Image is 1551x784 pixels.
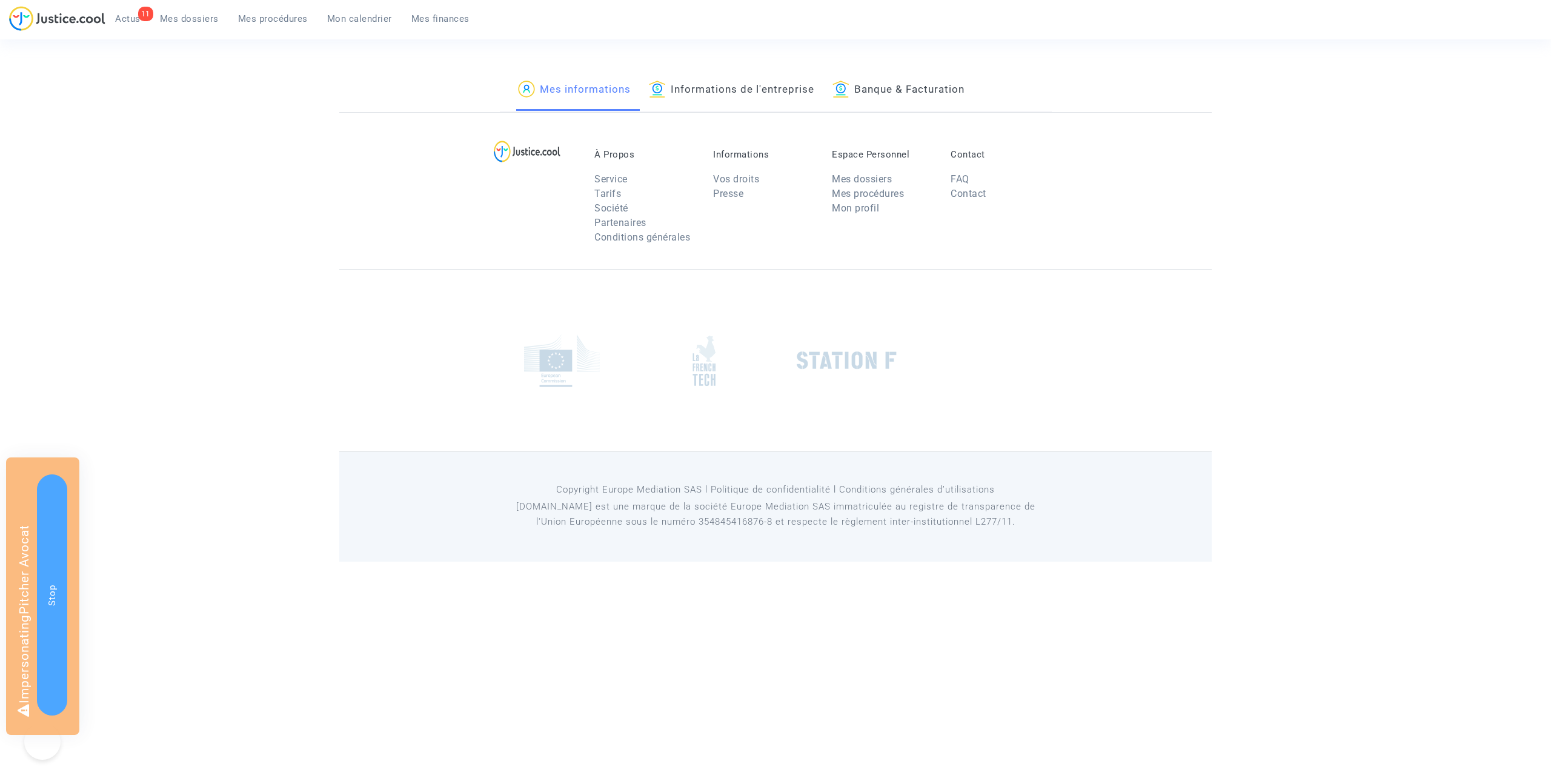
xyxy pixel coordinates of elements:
img: europe_commision.png [524,334,600,387]
span: Actus [115,13,141,24]
img: jc-logo.svg [9,6,105,31]
a: Mes dossiers [832,173,892,185]
a: Mes finances [402,10,479,28]
iframe: Help Scout Beacon - Open [24,723,61,760]
a: Mes informations [518,70,631,111]
div: Impersonating [6,457,79,735]
a: Société [594,202,628,214]
a: Banque & Facturation [832,70,965,111]
img: logo-lg.svg [494,141,561,162]
a: Contact [951,188,986,199]
span: Mes finances [411,13,470,24]
a: Vos droits [713,173,759,185]
p: Espace Personnel [832,149,932,160]
a: Conditions générales [594,231,690,243]
p: Copyright Europe Mediation SAS l Politique de confidentialité l Conditions générales d’utilisa... [500,482,1052,497]
p: Informations [713,149,814,160]
a: Mes procédures [832,188,904,199]
div: 11 [138,7,153,21]
p: À Propos [594,149,695,160]
a: Mes dossiers [150,10,228,28]
p: [DOMAIN_NAME] est une marque de la société Europe Mediation SAS immatriculée au registre de tr... [500,499,1052,530]
img: french_tech.png [692,335,716,387]
a: Tarifs [594,188,621,199]
a: FAQ [951,173,969,185]
a: 11Actus [105,10,150,28]
span: Mes dossiers [160,13,219,24]
span: Mes procédures [238,13,308,24]
img: icon-banque.svg [649,81,666,98]
img: icon-banque.svg [832,81,849,98]
a: Service [594,173,628,185]
span: Mon calendrier [327,13,392,24]
a: Mes procédures [228,10,317,28]
img: icon-passager.svg [518,81,535,98]
a: Informations de l'entreprise [649,70,814,111]
p: Contact [951,149,1051,160]
a: Partenaires [594,217,646,228]
a: Mon profil [832,202,879,214]
a: Presse [713,188,743,199]
img: stationf.png [797,351,897,370]
a: Mon calendrier [317,10,402,28]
